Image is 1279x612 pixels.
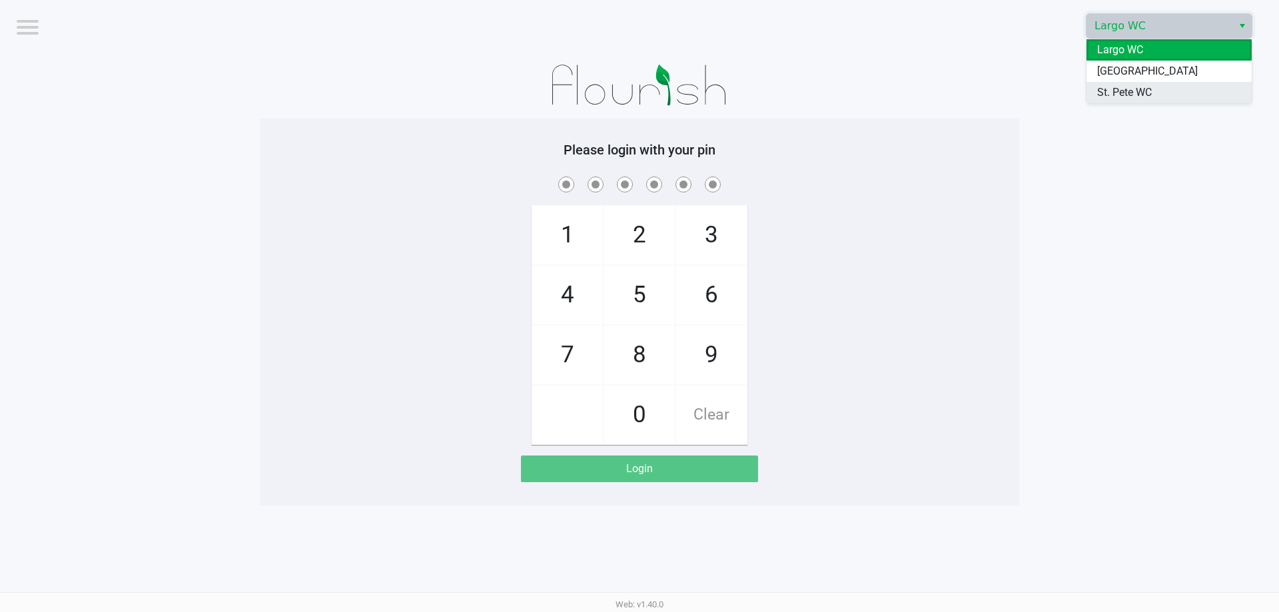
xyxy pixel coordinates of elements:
span: 7 [532,326,603,384]
span: 8 [604,326,675,384]
span: Largo WC [1097,42,1143,58]
h5: Please login with your pin [270,142,1009,158]
span: St. Pete WC [1097,85,1152,101]
span: Clear [676,386,747,444]
span: 0 [604,386,675,444]
span: Largo WC [1094,18,1224,34]
span: 5 [604,266,675,324]
span: 3 [676,206,747,264]
span: 2 [604,206,675,264]
button: Select [1232,14,1252,38]
span: 6 [676,266,747,324]
span: Web: v1.40.0 [616,599,663,609]
span: 1 [532,206,603,264]
span: 9 [676,326,747,384]
span: 4 [532,266,603,324]
span: [GEOGRAPHIC_DATA] [1097,63,1198,79]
